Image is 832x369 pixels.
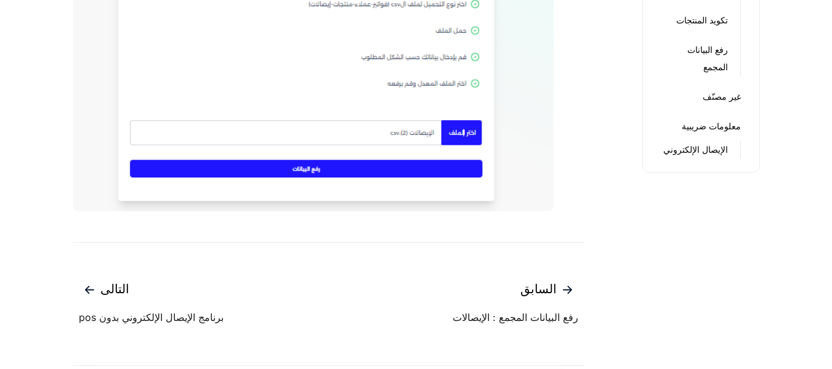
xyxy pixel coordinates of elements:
span: رفع البيانات المجمع : الإيصالات [453,310,578,325]
span: برنامج الإيصال الإلكتروني بدون pos [79,310,224,325]
a: رفع البيانات المجمع [661,41,728,76]
a: الإيصال الإلكتروني [663,141,728,158]
a: تكويد المنتجات [676,12,728,29]
span: السابق [453,280,578,300]
a: السابق رفع البيانات المجمع : الإيصالات [453,280,578,325]
a: معلومات ضريبية [682,118,741,135]
a: التالى برنامج الإيصال الإلكتروني بدون pos [79,280,224,325]
a: غير مصنّف [703,88,741,105]
nav: مقالات [73,242,584,367]
span: التالى [79,280,224,300]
